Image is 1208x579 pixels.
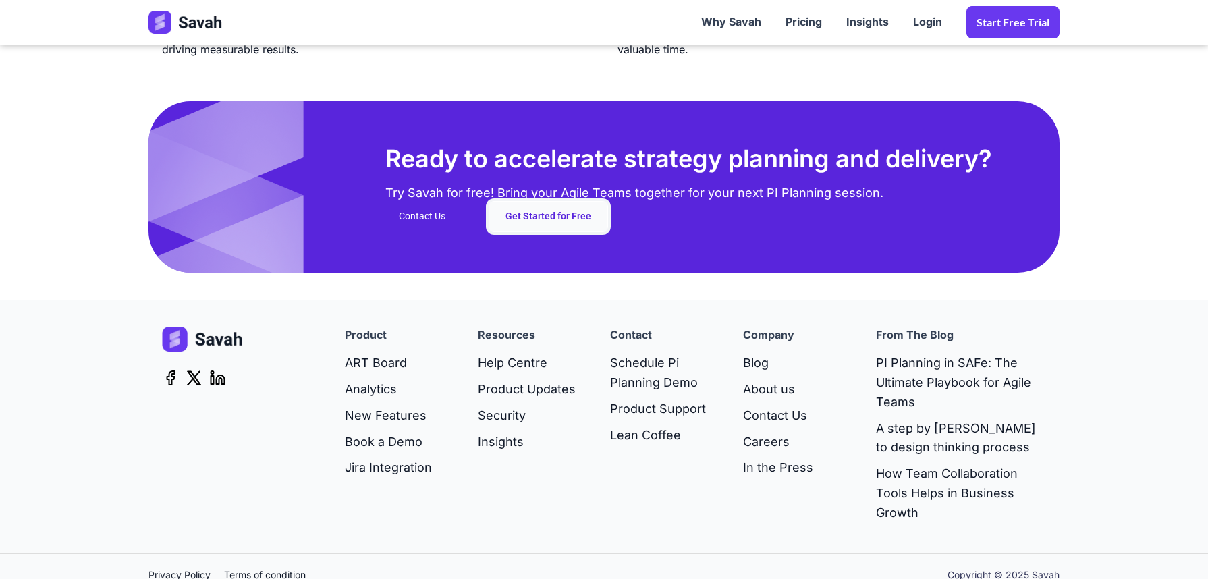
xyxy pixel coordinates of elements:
[773,1,834,43] a: Pricing
[385,142,992,175] h2: Ready to accelerate strategy planning and delivery?
[478,350,576,377] a: Help Centre
[345,327,387,344] h4: Product
[399,210,445,223] div: Contact Us
[478,429,576,456] a: Insights
[610,422,716,449] a: Lean Coffee
[901,1,954,43] a: Login
[489,201,608,232] a: Get Started for Free
[743,377,813,403] a: About us
[610,327,652,344] h4: Contact
[478,327,535,344] h4: Resources
[385,176,883,201] div: Try Savah for free! Bring your Agile Teams together for your next PI Planning session.
[743,455,813,481] a: In the Press
[478,403,576,429] a: Security
[345,377,432,403] a: Analytics
[345,403,432,429] a: New Features
[876,461,1046,526] a: How Team Collaboration Tools Helps in Business Growth
[345,350,432,377] a: ART Board
[966,6,1060,38] a: Start Free trial
[689,1,773,43] a: Why Savah
[610,396,716,422] a: Product Support
[1141,514,1208,579] iframe: Chat Widget
[743,327,794,344] h4: company
[834,1,901,43] a: Insights
[743,403,813,429] a: Contact Us
[876,416,1046,462] a: A step by [PERSON_NAME] to design thinking process
[478,377,576,403] a: Product Updates
[610,350,716,396] a: Schedule Pi Planning Demo
[345,455,432,481] a: Jira Integration
[743,429,813,456] a: Careers
[743,350,813,377] a: Blog
[345,429,432,456] a: Book a Demo
[399,202,462,231] a: Contact Us
[876,327,954,344] h4: From the Blog
[876,350,1046,415] a: PI Planning in SAFe: The Ultimate Playbook for Agile Teams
